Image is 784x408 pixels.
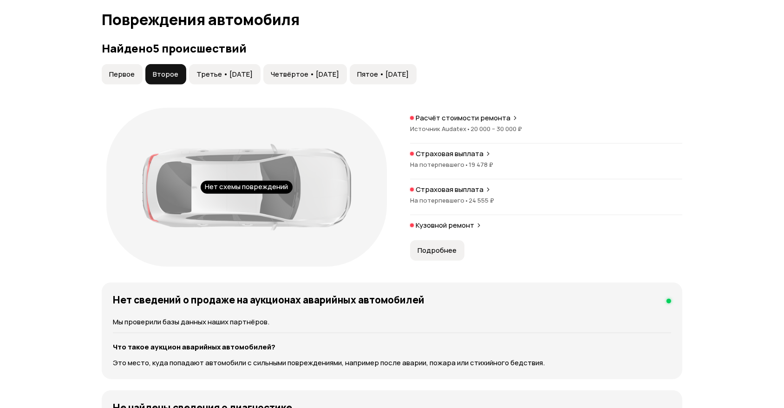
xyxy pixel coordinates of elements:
[418,246,457,255] span: Подробнее
[464,160,469,169] span: •
[416,221,474,230] p: Кузовной ремонт
[350,64,417,85] button: Пятое • [DATE]
[113,317,671,327] p: Мы проверили базы данных наших партнёров.
[189,64,261,85] button: Третье • [DATE]
[357,70,409,79] span: Пятое • [DATE]
[201,181,293,194] div: Нет схемы повреждений
[464,196,469,204] span: •
[263,64,347,85] button: Четвёртое • [DATE]
[109,70,135,79] span: Первое
[113,294,425,306] h4: Нет сведений о продаже на аукционах аварийных автомобилей
[113,342,275,352] strong: Что такое аукцион аварийных автомобилей?
[410,240,464,261] button: Подробнее
[145,64,186,85] button: Второе
[102,42,682,55] h3: Найдено 5 происшествий
[470,125,522,133] span: 20 000 – 30 000 ₽
[469,196,494,204] span: 24 555 ₽
[102,11,682,28] h1: Повреждения автомобиля
[410,125,470,133] span: Источник Audatex
[102,64,143,85] button: Первое
[153,70,178,79] span: Второе
[113,358,671,368] p: Это место, куда попадают автомобили с сильными повреждениями, например после аварии, пожара или с...
[416,149,483,158] p: Страховая выплата
[410,196,469,204] span: На потерпевшего
[416,113,510,123] p: Расчёт стоимости ремонта
[410,160,469,169] span: На потерпевшего
[469,160,493,169] span: 19 478 ₽
[271,70,339,79] span: Четвёртое • [DATE]
[416,185,483,194] p: Страховая выплата
[196,70,253,79] span: Третье • [DATE]
[466,125,470,133] span: •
